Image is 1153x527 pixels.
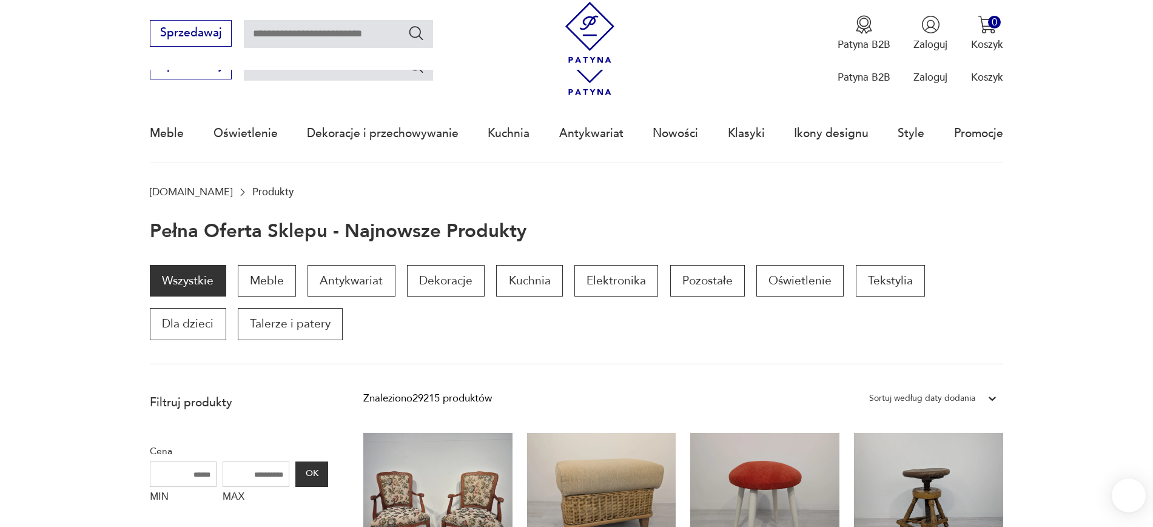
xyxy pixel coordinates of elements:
[971,15,1003,52] button: 0Koszyk
[954,106,1003,161] a: Promocje
[150,265,226,297] a: Wszystkie
[838,38,890,52] p: Patyna B2B
[855,15,873,34] img: Ikona medalu
[238,265,296,297] a: Meble
[150,308,226,340] a: Dla dzieci
[150,487,217,510] label: MIN
[363,391,492,406] div: Znaleziono 29215 produktów
[574,265,658,297] a: Elektronika
[653,106,698,161] a: Nowości
[856,265,925,297] a: Tekstylia
[913,38,947,52] p: Zaloguj
[978,15,997,34] img: Ikona koszyka
[408,24,425,42] button: Szukaj
[898,106,924,161] a: Style
[988,16,1001,29] div: 0
[838,15,890,52] a: Ikona medaluPatyna B2B
[971,70,1003,84] p: Koszyk
[838,15,890,52] button: Patyna B2B
[756,265,844,297] a: Oświetlenie
[559,106,624,161] a: Antykwariat
[488,106,529,161] a: Kuchnia
[307,106,459,161] a: Dekoracje i przechowywanie
[670,265,745,297] a: Pozostałe
[223,487,289,510] label: MAX
[252,186,294,198] p: Produkty
[308,265,395,297] a: Antykwariat
[971,38,1003,52] p: Koszyk
[869,391,975,406] div: Sortuj według daty dodania
[150,443,328,459] p: Cena
[150,186,232,198] a: [DOMAIN_NAME]
[408,57,425,75] button: Szukaj
[295,462,328,487] button: OK
[150,106,184,161] a: Meble
[150,20,232,47] button: Sprzedawaj
[1112,478,1146,512] iframe: Smartsupp widget button
[559,2,620,63] img: Patyna - sklep z meblami i dekoracjami vintage
[213,106,278,161] a: Oświetlenie
[921,15,940,34] img: Ikonka użytkownika
[794,106,869,161] a: Ikony designu
[496,265,562,297] a: Kuchnia
[407,265,485,297] a: Dekoracje
[728,106,765,161] a: Klasyki
[913,15,947,52] button: Zaloguj
[150,221,526,242] h1: Pełna oferta sklepu - najnowsze produkty
[150,62,232,72] a: Sprzedawaj
[150,29,232,39] a: Sprzedawaj
[838,70,890,84] p: Patyna B2B
[913,70,947,84] p: Zaloguj
[238,308,343,340] a: Talerze i patery
[150,395,328,411] p: Filtruj produkty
